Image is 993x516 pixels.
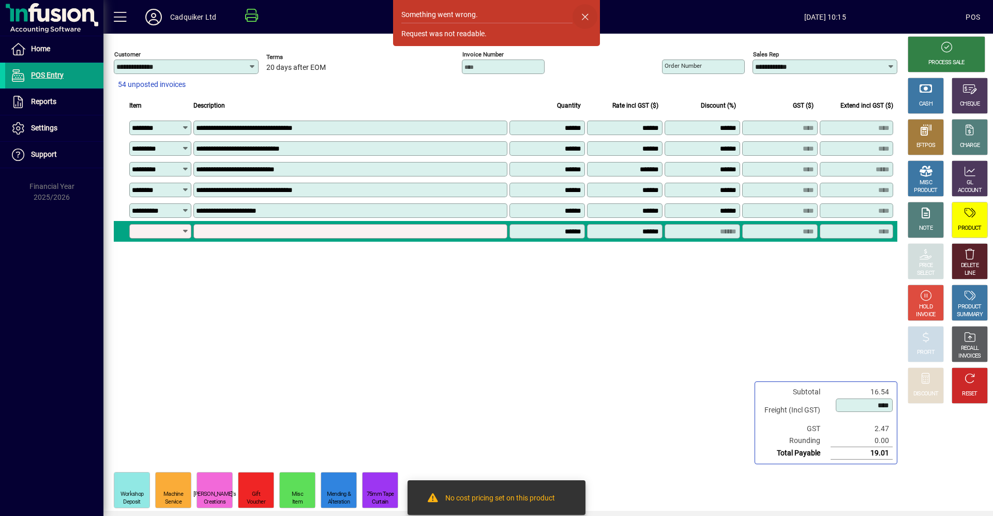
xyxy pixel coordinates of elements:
[831,386,893,398] td: 16.54
[960,142,980,150] div: CHARGE
[753,51,779,58] mat-label: Sales rep
[919,303,932,311] div: HOLD
[31,150,57,158] span: Support
[367,491,394,498] div: 75mm Tape
[917,270,935,277] div: SELECT
[958,303,981,311] div: PRODUCT
[247,498,265,506] div: Voucher
[170,9,216,25] div: Cadquiker Ltd
[118,79,186,90] span: 54 unposted invoices
[831,447,893,460] td: 19.01
[961,345,979,352] div: RECALL
[793,100,814,111] span: GST ($)
[966,9,980,25] div: POS
[114,51,141,58] mat-label: Customer
[831,435,893,447] td: 0.00
[840,100,893,111] span: Extend incl GST ($)
[962,390,977,398] div: RESET
[759,386,831,398] td: Subtotal
[193,491,236,498] div: [PERSON_NAME]'s
[965,270,975,277] div: LINE
[31,71,64,79] span: POS Entry
[916,311,935,319] div: INVOICE
[292,491,303,498] div: Misc
[327,491,351,498] div: Mending &
[266,54,328,61] span: Terms
[5,89,103,115] a: Reports
[252,491,260,498] div: Gift
[958,352,981,360] div: INVOICES
[462,51,504,58] mat-label: Invoice number
[701,100,736,111] span: Discount (%)
[759,398,831,423] td: Freight (Incl GST)
[114,76,190,94] button: 54 unposted invoices
[684,9,966,25] span: [DATE] 10:15
[5,115,103,141] a: Settings
[665,62,702,69] mat-label: Order number
[445,493,555,505] div: No cost pricing set on this product
[165,498,182,506] div: Service
[31,124,57,132] span: Settings
[919,225,932,232] div: NOTE
[920,179,932,187] div: MISC
[919,100,932,108] div: CASH
[328,498,350,506] div: Alteration
[129,100,142,111] span: Item
[919,262,933,270] div: PRICE
[612,100,658,111] span: Rate incl GST ($)
[958,225,981,232] div: PRODUCT
[137,8,170,26] button: Profile
[914,187,937,195] div: PRODUCT
[5,36,103,62] a: Home
[958,187,982,195] div: ACCOUNT
[759,435,831,447] td: Rounding
[204,498,225,506] div: Creations
[961,262,979,270] div: DELETE
[31,97,56,106] span: Reports
[266,64,326,72] span: 20 days after EOM
[831,423,893,435] td: 2.47
[960,100,980,108] div: CHEQUE
[913,390,938,398] div: DISCOUNT
[123,498,140,506] div: Deposit
[5,142,103,168] a: Support
[31,45,50,53] span: Home
[916,142,936,150] div: EFTPOS
[121,491,143,498] div: Workshop
[557,100,581,111] span: Quantity
[928,59,965,67] div: PROCESS SALE
[401,28,487,39] div: Request was not readable.
[967,179,973,187] div: GL
[957,311,983,319] div: SUMMARY
[292,498,303,506] div: Item
[193,100,225,111] span: Description
[917,349,935,357] div: PROFIT
[163,491,183,498] div: Machine
[759,447,831,460] td: Total Payable
[759,423,831,435] td: GST
[372,498,388,506] div: Curtain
